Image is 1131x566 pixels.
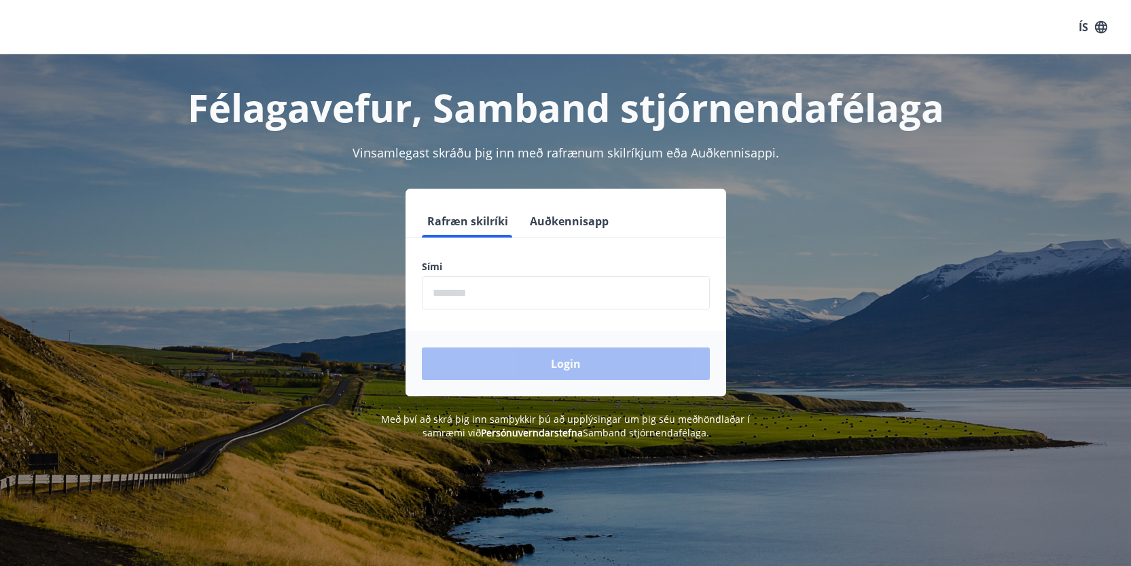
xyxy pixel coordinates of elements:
a: Persónuverndarstefna [481,426,583,439]
button: ÍS [1071,15,1115,39]
span: Vinsamlegast skráðu þig inn með rafrænum skilríkjum eða Auðkennisappi. [353,145,779,161]
label: Sími [422,260,710,273]
h1: Félagavefur, Samband stjórnendafélaga [93,81,1039,133]
button: Auðkennisapp [524,205,614,238]
button: Rafræn skilríki [422,205,514,238]
span: Með því að skrá þig inn samþykkir þú að upplýsingar um þig séu meðhöndlaðar í samræmi við Samband... [381,413,750,439]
